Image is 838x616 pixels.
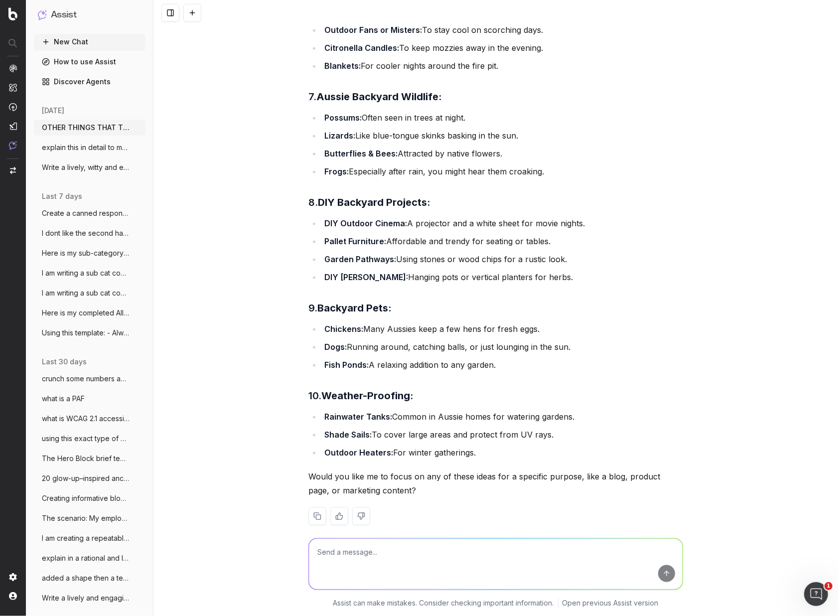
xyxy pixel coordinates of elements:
[42,394,85,404] span: what is a PAF
[321,340,683,354] li: Running around, catching balls, or just lounging in the sun.
[34,570,145,586] button: added a shape then a text box within on
[308,388,683,404] h3: 10.
[34,510,145,526] button: The scenario: My employee is on to a sec
[42,228,130,238] span: I dont like the second half of this sent
[321,216,683,230] li: A projector and a white sheet for movie nights.
[321,129,683,143] li: Like blue-tongue skinks basking in the sun.
[321,111,683,125] li: Often seen in trees at night.
[34,470,145,486] button: 20 glow-up–inspired anchor text lines fo
[324,149,398,158] strong: Butterflies & Bees:
[42,513,130,523] span: The scenario: My employee is on to a sec
[34,74,145,90] a: Discover Agents
[34,451,145,466] button: The Hero Block brief template Engaging
[324,254,396,264] strong: Garden Pathways:
[42,308,130,318] span: Here is my completed All BBQs content pa
[9,64,17,72] img: Analytics
[34,550,145,566] button: explain in a rational and logical manner
[321,428,683,442] li: To cover large areas and protect from UV rays.
[324,448,393,458] strong: Outdoor Heaters:
[38,10,47,19] img: Assist
[42,162,130,172] span: Write a lively, witty and engaging meta
[34,590,145,606] button: Write a lively and engaging metadescript
[321,322,683,336] li: Many Aussies keep a few hens for fresh eggs.
[324,131,355,141] strong: Lizards:
[316,91,442,103] strong: Aussie Backyard Wildlife:
[324,236,386,246] strong: Pallet Furniture:
[34,120,145,136] button: OTHER THINGS THAT TIE IN WITH THIS AUSSI
[317,302,392,314] strong: Backyard Pets:
[42,553,130,563] span: explain in a rational and logical manner
[34,305,145,321] button: Here is my completed All BBQs content pa
[318,196,430,208] strong: DIY Backyard Projects:
[9,592,17,600] img: My account
[321,164,683,178] li: Especially after rain, you might hear them croaking.
[562,598,659,608] a: Open previous Assist version
[321,410,683,424] li: Common in Aussie homes for watering gardens.
[321,252,683,266] li: Using stones or wood chips for a rustic look.
[42,374,130,384] span: crunch some numbers and gather data to g
[324,43,399,53] strong: Citronella Candles:
[34,285,145,301] button: I am writing a sub cat content creation
[34,159,145,175] button: Write a lively, witty and engaging meta
[42,143,130,153] span: explain this in detail to me (ecommerce
[321,41,683,55] li: To keep mozzies away in the evening.
[42,414,130,424] span: what is WCAG 2.1 accessibility requireme
[321,147,683,160] li: Attracted by native flowers.
[34,391,145,407] button: what is a PAF
[42,288,130,298] span: I am writing a sub cat content creation
[34,371,145,387] button: crunch some numbers and gather data to g
[42,268,130,278] span: I am writing a sub cat content creation
[324,61,361,71] strong: Blankets:
[34,54,145,70] a: How to use Assist
[34,411,145,427] button: what is WCAG 2.1 accessibility requireme
[324,218,407,228] strong: DIY Outdoor Cinema:
[10,167,16,174] img: Switch project
[42,573,130,583] span: added a shape then a text box within on
[324,25,422,35] strong: Outdoor Fans or Misters:
[51,8,77,22] h1: Assist
[9,573,17,581] img: Setting
[324,412,392,422] strong: Rainwater Tanks:
[308,89,683,105] h3: 7.
[324,166,349,176] strong: Frogs:
[34,34,145,50] button: New Chat
[324,272,408,282] strong: DIY [PERSON_NAME]:
[324,430,372,440] strong: Shade Sails:
[804,582,828,606] iframe: Intercom live chat
[34,225,145,241] button: I dont like the second half of this sent
[34,490,145,506] button: Creating informative block (of this leng
[321,446,683,460] li: For winter gatherings.
[825,582,833,590] span: 1
[324,113,362,123] strong: Possums:
[308,469,683,497] p: Would you like me to focus on any of these ideas for a specific purpose, like a blog, product pag...
[42,493,130,503] span: Creating informative block (of this leng
[321,23,683,37] li: To stay cool on scorching days.
[38,8,141,22] button: Assist
[42,328,130,338] span: Using this template: - Always use simple
[34,205,145,221] button: Create a canned response from online fra
[321,270,683,284] li: Hanging pots or vertical planters for herbs.
[42,357,87,367] span: last 30 days
[324,360,369,370] strong: Fish Ponds:
[42,248,130,258] span: Here is my sub-category content brief fo
[321,234,683,248] li: Affordable and trendy for seating or tables.
[321,390,414,402] strong: Weather-Proofing:
[8,7,17,20] img: Botify logo
[34,325,145,341] button: Using this template: - Always use simple
[42,106,64,116] span: [DATE]
[34,245,145,261] button: Here is my sub-category content brief fo
[9,122,17,130] img: Studio
[34,530,145,546] button: I am creating a repeatable prompt to gen
[324,324,363,334] strong: Chickens:
[42,533,130,543] span: I am creating a repeatable prompt to gen
[34,431,145,447] button: using this exact type of content templat
[42,123,130,133] span: OTHER THINGS THAT TIE IN WITH THIS AUSSI
[321,59,683,73] li: For cooler nights around the fire pit.
[308,194,683,210] h3: 8.
[324,342,347,352] strong: Dogs:
[42,434,130,444] span: using this exact type of content templat
[34,265,145,281] button: I am writing a sub cat content creation
[42,208,130,218] span: Create a canned response from online fra
[9,83,17,92] img: Intelligence
[9,103,17,111] img: Activation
